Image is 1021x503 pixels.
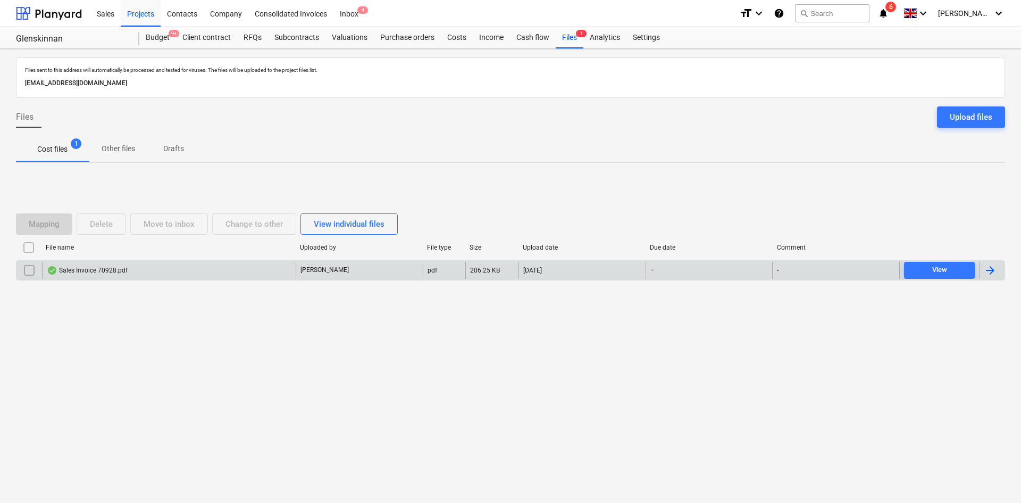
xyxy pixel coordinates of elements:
a: Income [473,27,510,48]
div: File type [427,244,461,251]
a: Files1 [556,27,583,48]
span: Files [16,111,34,123]
div: Glenskinnan [16,34,127,45]
div: OCR finished [47,266,57,275]
i: notifications [878,7,889,20]
a: Valuations [325,27,374,48]
div: File name [46,244,291,251]
a: Budget9+ [139,27,176,48]
div: Comment [777,244,896,251]
span: 4 [357,6,368,14]
a: Purchase orders [374,27,441,48]
p: [PERSON_NAME] [300,266,349,275]
span: 9+ [169,30,179,37]
p: [EMAIL_ADDRESS][DOMAIN_NAME] [25,78,996,89]
button: Search [795,4,869,22]
div: Size [470,244,514,251]
i: format_size [740,7,752,20]
div: View individual files [314,217,384,231]
i: Knowledge base [774,7,784,20]
div: - [777,267,779,274]
button: Upload files [937,106,1005,128]
span: 1 [71,138,81,149]
div: View [932,264,947,276]
button: View individual files [300,213,398,235]
a: Costs [441,27,473,48]
a: Settings [626,27,666,48]
a: Analytics [583,27,626,48]
div: Sales Invoice 70928.pdf [47,266,128,275]
div: 206.25 KB [470,267,500,274]
div: Upload files [950,110,992,124]
div: Upload date [523,244,641,251]
p: Files sent to this address will automatically be processed and tested for viruses. The files will... [25,67,996,73]
iframe: Chat Widget [968,452,1021,503]
p: Other files [102,143,135,154]
i: keyboard_arrow_down [917,7,930,20]
div: pdf [428,267,437,274]
a: Subcontracts [268,27,325,48]
span: 6 [885,2,896,12]
div: Due date [650,244,768,251]
i: keyboard_arrow_down [752,7,765,20]
a: RFQs [237,27,268,48]
i: keyboard_arrow_down [992,7,1005,20]
p: Cost files [37,144,68,155]
span: - [650,266,655,275]
button: View [904,262,975,279]
p: Drafts [161,143,186,154]
span: search [800,9,808,18]
span: [PERSON_NAME] [938,9,991,18]
div: Files [556,27,583,48]
div: Uploaded by [300,244,419,251]
div: [DATE] [523,267,542,274]
a: Client contract [176,27,237,48]
span: 1 [576,30,587,37]
a: Cash flow [510,27,556,48]
div: Budget [139,27,176,48]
